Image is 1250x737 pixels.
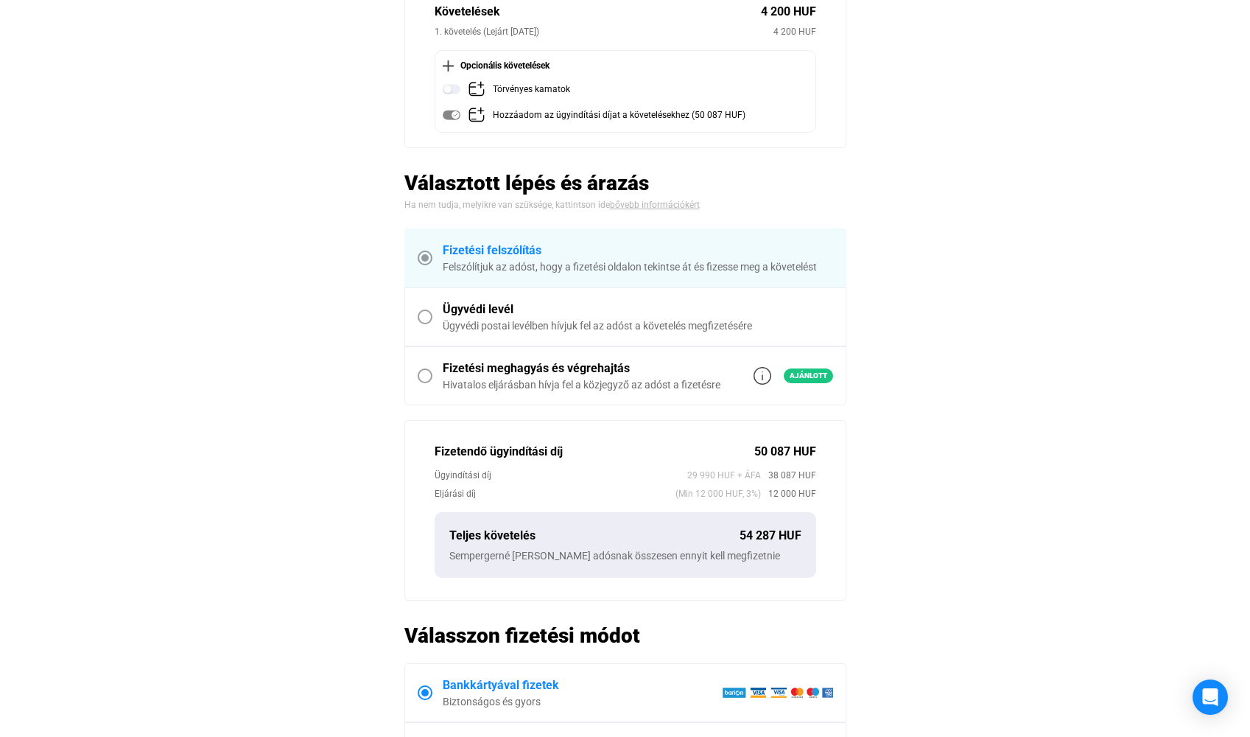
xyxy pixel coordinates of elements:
[754,367,771,385] img: info-grey-outline
[435,443,754,461] div: Fizetendő ügyindítási díj
[722,687,833,699] img: barion
[468,80,485,98] img: add-claim
[761,3,816,21] div: 4 200 HUF
[443,259,833,274] div: Felszólítjuk az adóst, hogy a fizetési oldalon tekintse át és fizesse meg a követelést
[493,80,570,99] div: Törvényes kamatok
[784,368,833,383] span: Ajánlott
[761,486,816,501] span: 12 000 HUF
[449,548,801,563] div: Sempergerné [PERSON_NAME] adósnak összesen ennyit kell megfizetnie
[404,623,846,649] h2: Válasszon fizetési módot
[443,301,833,318] div: Ügyvédi levél
[740,527,801,545] div: 54 287 HUF
[675,486,761,501] span: (Min 12 000 HUF, 3%)
[754,443,816,461] div: 50 087 HUF
[754,367,833,385] a: info-grey-outlineAjánlott
[435,3,761,21] div: Követelések
[443,58,808,73] div: Opcionális követelések
[443,60,454,71] img: plus-black
[773,24,816,39] div: 4 200 HUF
[610,200,700,210] a: bővebb információkért
[493,106,745,125] div: Hozzáadom az ügyindítási díjat a követelésekhez (50 087 HUF)
[443,360,720,377] div: Fizetési meghagyás és végrehajtás
[404,170,846,196] h2: Választott lépés és árazás
[443,242,833,259] div: Fizetési felszólítás
[443,80,460,98] img: toggle-off
[435,24,773,39] div: 1. követelés (Lejárt [DATE])
[435,486,675,501] div: Eljárási díj
[435,468,687,483] div: Ügyindítási díj
[443,106,460,124] img: toggle-on-disabled
[443,694,722,709] div: Biztonságos és gyors
[449,527,740,545] div: Teljes követelés
[1193,680,1228,715] div: Open Intercom Messenger
[687,468,761,483] span: 29 990 HUF + ÁFA
[404,200,610,210] span: Ha nem tudja, melyikre van szüksége, kattintson ide
[443,677,722,694] div: Bankkártyával fizetek
[468,106,485,124] img: add-claim
[761,468,816,483] span: 38 087 HUF
[443,377,720,392] div: Hivatalos eljárásban hívja fel a közjegyző az adóst a fizetésre
[443,318,833,333] div: Ügyvédi postai levélben hívjuk fel az adóst a követelés megfizetésére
